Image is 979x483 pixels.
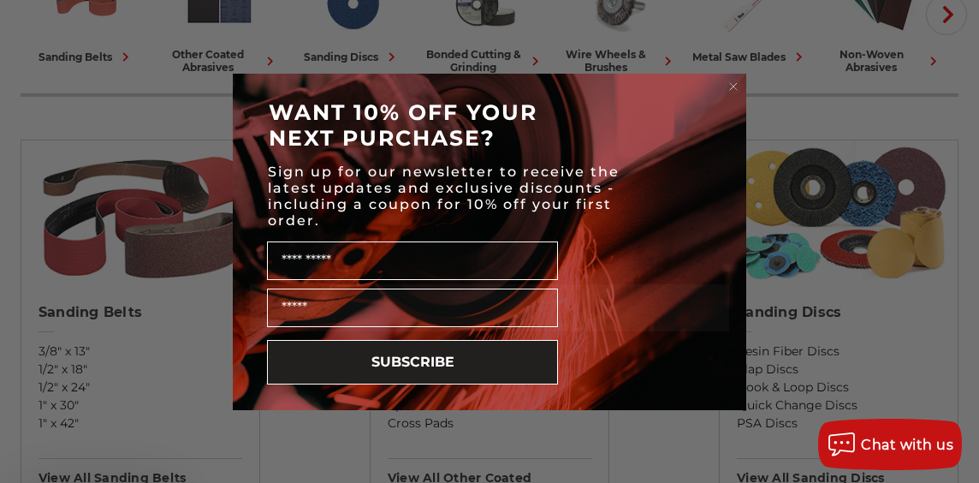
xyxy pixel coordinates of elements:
input: Email [267,289,558,327]
span: WANT 10% OFF YOUR NEXT PURCHASE? [269,99,537,151]
span: Sign up for our newsletter to receive the latest updates and exclusive discounts - including a co... [268,164,620,229]
button: Close dialog [725,78,742,95]
span: Chat with us [861,437,953,453]
button: Chat with us [818,419,962,470]
button: SUBSCRIBE [267,340,558,385]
